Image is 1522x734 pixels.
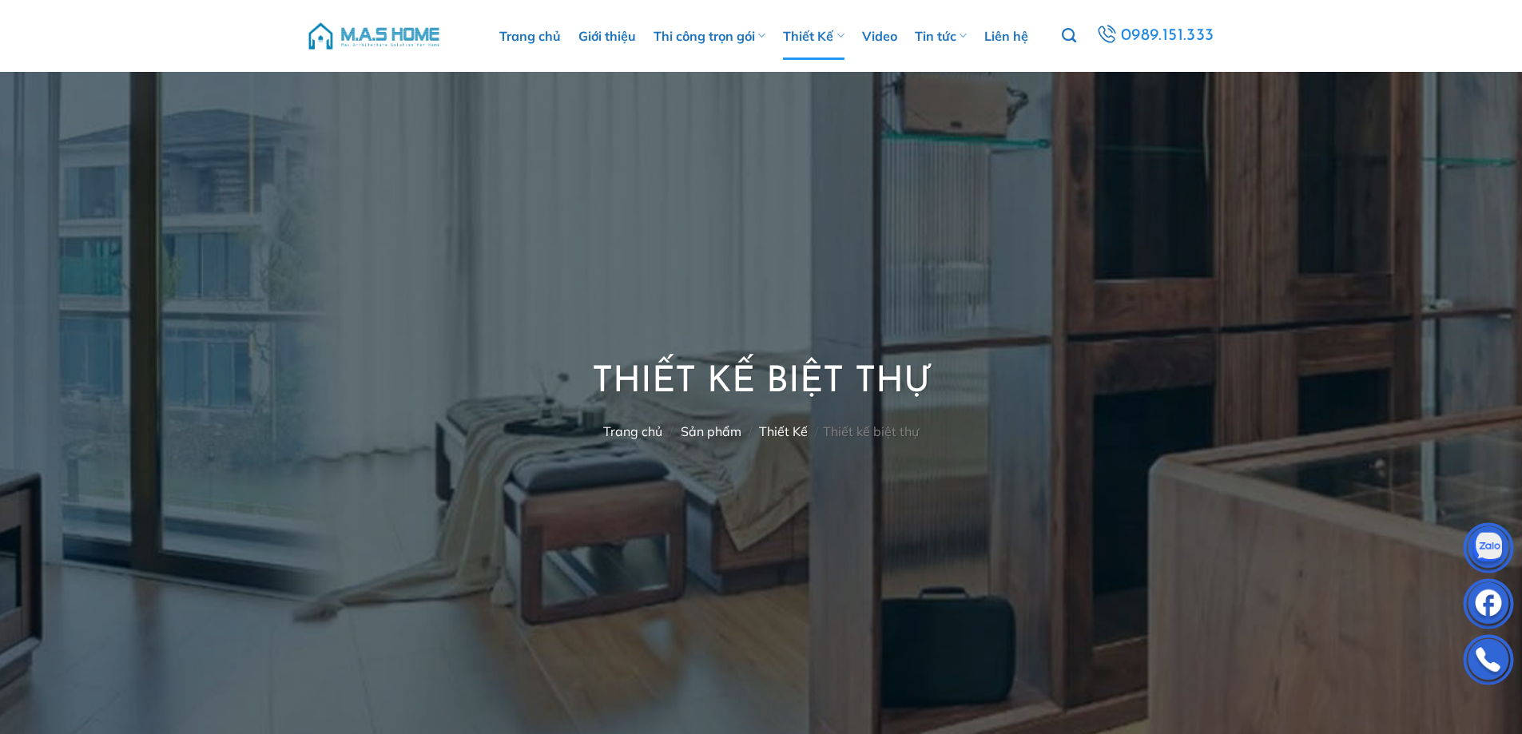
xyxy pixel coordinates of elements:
a: Giới thiệu [578,12,636,60]
span: / [749,423,753,439]
a: Tin tức [915,12,967,60]
img: Facebook [1464,582,1512,630]
a: Thi công trọn gói [654,12,765,60]
a: Liên hệ [984,12,1028,60]
nav: Thiết kế biệt thự [592,424,930,439]
a: Sản phẩm [681,423,741,439]
span: / [815,423,819,439]
span: 0989.151.333 [1121,22,1214,50]
h1: Thiết kế biệt thự [592,359,930,407]
img: M.A.S HOME – Tổng Thầu Thiết Kế Và Xây Nhà Trọn Gói [306,12,442,60]
a: Thiết Kế [759,423,808,439]
a: 0989.151.333 [1094,22,1216,50]
a: Tìm kiếm [1062,19,1076,53]
span: / [670,423,674,439]
a: Trang chủ [499,12,561,60]
a: Trang chủ [603,423,662,439]
a: Video [862,12,897,60]
a: Thiết Kế [783,12,844,60]
img: Zalo [1464,526,1512,574]
img: Phone [1464,638,1512,686]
